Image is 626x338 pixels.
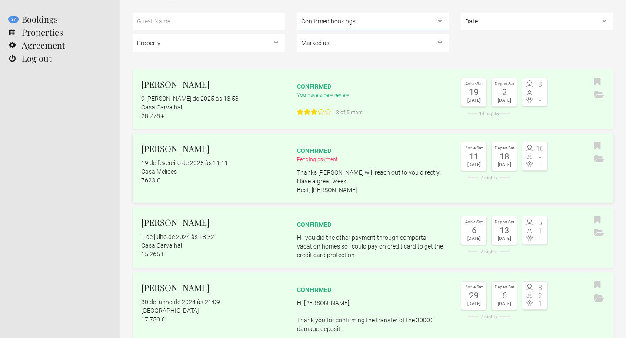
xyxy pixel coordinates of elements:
flynt-date-display: 30 de junho de 2024 às 21:09 [141,298,220,305]
flynt-currency: 17 750 € [141,316,165,323]
div: 2 [494,88,515,96]
flynt-currency: 28 778 € [141,113,165,119]
span: 2 [535,293,545,300]
h2: [PERSON_NAME] [141,281,285,294]
div: [DATE] [494,161,515,169]
span: - [535,97,545,104]
div: 7 nights [461,315,517,319]
div: confirmed [297,285,449,294]
flynt-date-display: 1 de julho de 2024 às 18:32 [141,233,214,240]
button: Bookmark [592,76,603,89]
div: Pending payment [297,155,449,164]
div: 11 [463,152,484,161]
flynt-date-display: 19 de fevereiro de 2025 às 11:11 [141,159,228,166]
span: - [535,89,545,96]
div: [GEOGRAPHIC_DATA] [141,306,285,315]
flynt-currency: 7623 € [141,177,160,184]
span: 8 [535,285,545,292]
div: [DATE] [463,235,484,242]
div: [DATE] [463,96,484,104]
flynt-date-display: 9 [PERSON_NAME] de 2025 às 13:58 [141,95,239,102]
flynt-currency: 15 265 € [141,251,165,258]
div: Depart Sat [494,80,515,88]
span: 1 [535,300,545,307]
p: Thanks [PERSON_NAME] will reach out to you directly. Have a great week. Best, [PERSON_NAME]. [297,168,449,194]
div: Depart Sat [494,219,515,226]
select: , , , , , , , , , , [133,34,285,52]
button: Archive [592,89,606,102]
div: [DATE] [494,235,515,242]
div: confirmed [297,146,449,155]
div: 19 [463,88,484,96]
flynt-notification-badge: 37 [8,16,19,23]
h2: [PERSON_NAME] [141,142,285,155]
div: Casa Melides [141,167,285,176]
span: 10 [535,146,545,152]
div: You have a new review [297,91,449,117]
div: Depart Sat [494,284,515,291]
button: Archive [592,227,606,240]
div: 6 [463,226,484,235]
div: Arrive Sat [463,80,484,88]
span: - [535,154,545,161]
button: Bookmark [592,140,603,153]
button: Bookmark [592,214,603,227]
div: Arrive Sat [463,284,484,291]
div: Casa Carvalhal [141,103,285,112]
span: 5 [535,219,545,226]
button: Archive [592,153,606,166]
div: 6 [494,291,515,300]
span: - [535,235,545,242]
a: [PERSON_NAME] 19 de fevereiro de 2025 às 11:11 Casa Melides 7623 € confirmed Pending payment Than... [133,133,613,203]
button: Bookmark [592,279,603,292]
div: 13 [494,226,515,235]
a: [PERSON_NAME] 1 de julho de 2024 às 18:32 Casa Carvalhal 15 265 € confirmed Hi, you did the other... [133,207,613,268]
select: , [461,13,613,30]
div: 7 nights [461,249,517,254]
h2: [PERSON_NAME] [141,216,285,229]
div: Arrive Sat [463,219,484,226]
div: 29 [463,291,484,300]
div: 7 nights [461,176,517,180]
button: Archive [592,292,606,305]
select: , , [297,13,449,30]
div: 18 [494,152,515,161]
span: 3 of 5 stars [333,108,363,117]
span: 8 [535,81,545,88]
span: - [535,161,545,168]
div: Arrive Sat [463,145,484,152]
div: 14 nights [461,111,517,116]
p: Hi, you did the other payment through comporta vacation homes so i could pay on credit card to ge... [297,233,449,259]
div: [DATE] [494,96,515,104]
a: [PERSON_NAME] 9 [PERSON_NAME] de 2025 às 13:58 Casa Carvalhal 28 778 € confirmed You have a new r... [133,69,613,129]
div: confirmed [297,220,449,229]
input: Guest Name [133,13,285,30]
select: , , , [297,34,449,52]
div: [DATE] [463,161,484,169]
div: Depart Sat [494,145,515,152]
div: [DATE] [463,300,484,308]
div: [DATE] [494,300,515,308]
span: 1 [535,228,545,235]
h2: [PERSON_NAME] [141,78,285,91]
div: Casa Carvalhal [141,241,285,250]
div: confirmed [297,82,449,91]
